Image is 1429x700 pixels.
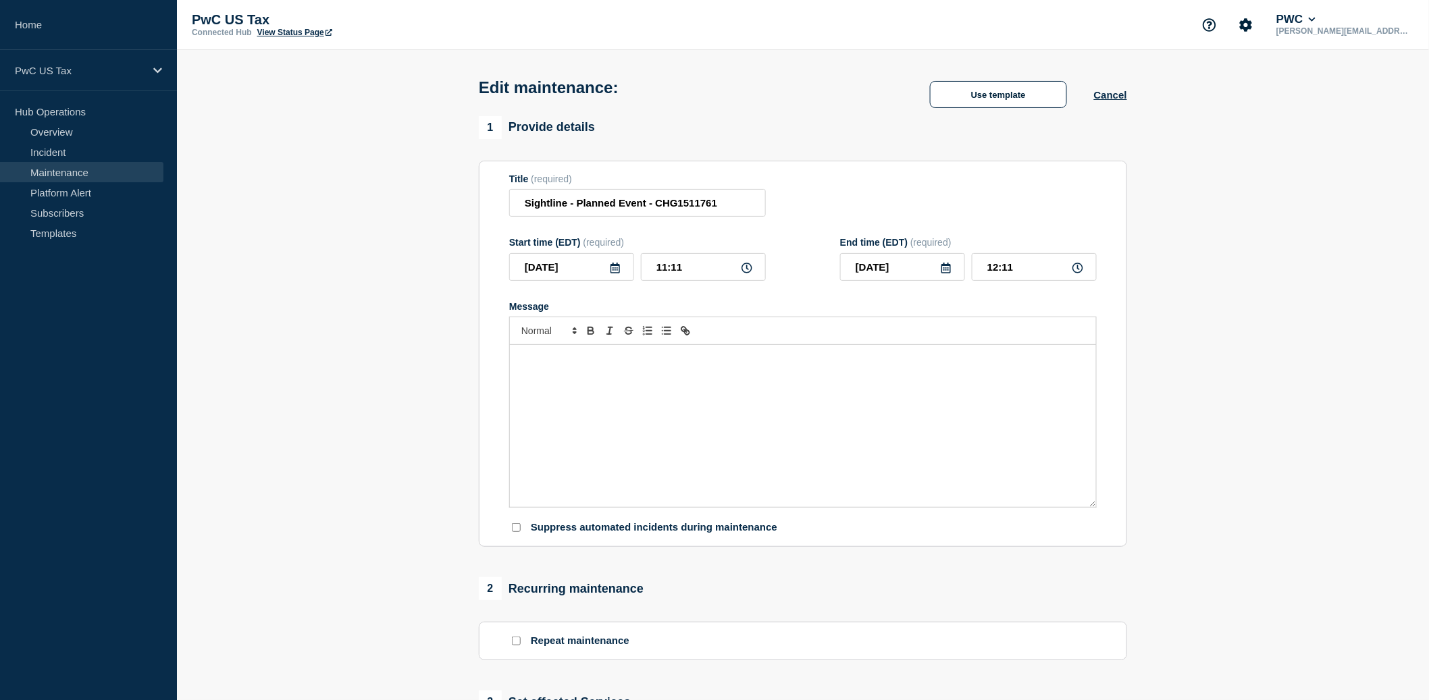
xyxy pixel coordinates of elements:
[910,237,952,248] span: (required)
[930,81,1067,108] button: Use template
[192,12,462,28] p: PwC US Tax
[657,323,676,339] button: Toggle bulleted list
[676,323,695,339] button: Toggle link
[581,323,600,339] button: Toggle bold text
[531,635,629,647] p: Repeat maintenance
[509,173,766,184] div: Title
[479,78,619,97] h1: Edit maintenance:
[972,253,1097,281] input: HH:MM
[509,189,766,217] input: Title
[840,253,965,281] input: YYYY-MM-DD
[638,323,657,339] button: Toggle ordered list
[583,237,625,248] span: (required)
[479,116,595,139] div: Provide details
[509,301,1097,312] div: Message
[257,28,332,37] a: View Status Page
[531,521,777,534] p: Suppress automated incidents during maintenance
[641,253,766,281] input: HH:MM
[512,637,521,645] input: Repeat maintenance
[510,345,1096,507] div: Message
[15,65,145,76] p: PwC US Tax
[1094,89,1127,101] button: Cancel
[509,253,634,281] input: YYYY-MM-DD
[479,577,502,600] span: 2
[840,237,1097,248] div: End time (EDT)
[192,28,252,37] p: Connected Hub
[479,577,644,600] div: Recurring maintenance
[531,173,572,184] span: (required)
[1232,11,1260,39] button: Account settings
[619,323,638,339] button: Toggle strikethrough text
[479,116,502,139] span: 1
[1274,13,1318,26] button: PWC
[1274,26,1414,36] p: [PERSON_NAME][EMAIL_ADDRESS][PERSON_NAME][DOMAIN_NAME]
[1195,11,1224,39] button: Support
[509,237,766,248] div: Start time (EDT)
[515,323,581,339] span: Font size
[512,523,521,532] input: Suppress automated incidents during maintenance
[600,323,619,339] button: Toggle italic text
